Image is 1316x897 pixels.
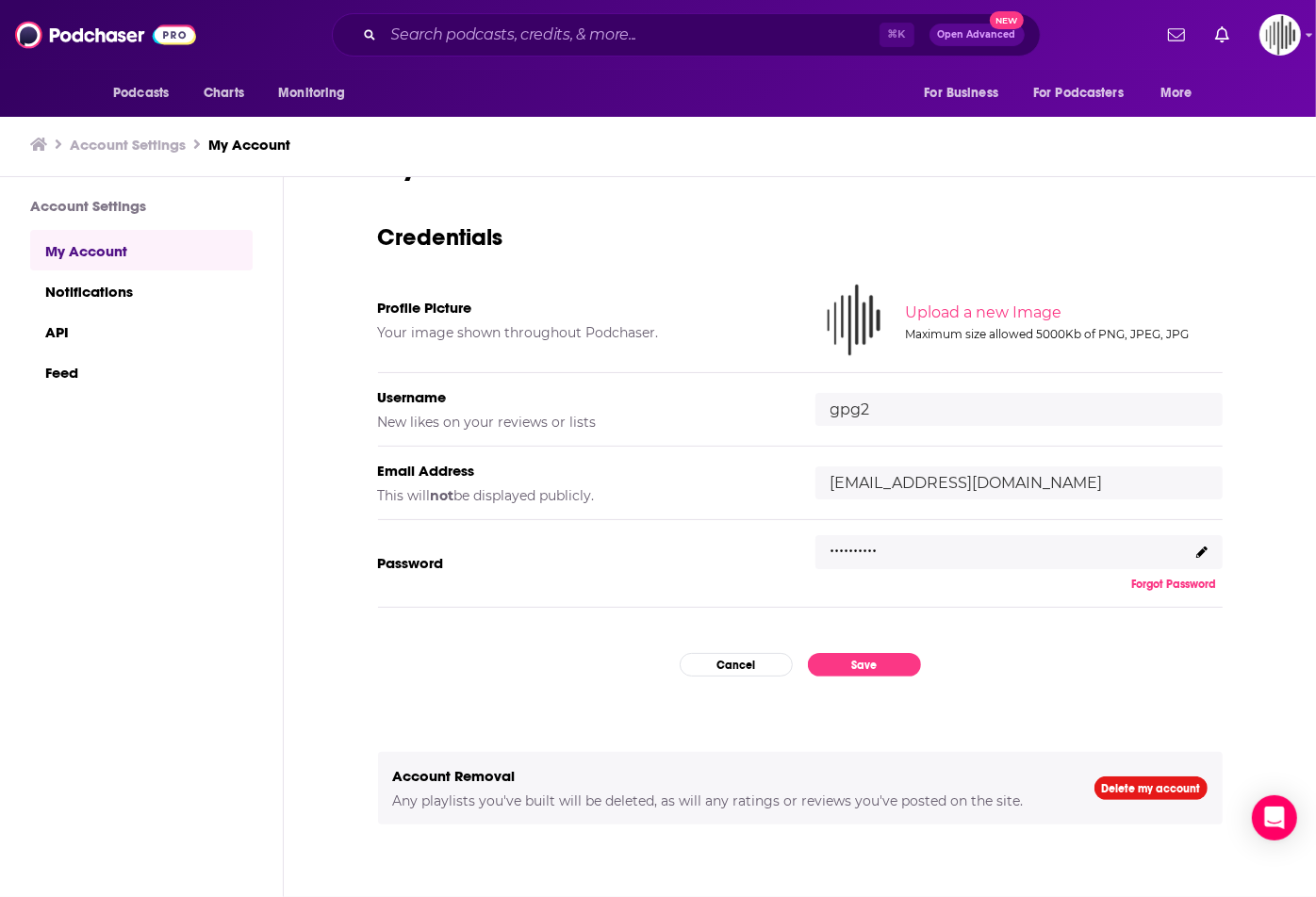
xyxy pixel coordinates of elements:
input: Search podcasts, credits, & more... [384,20,880,50]
span: Monitoring [278,80,345,106]
h5: Password [378,554,785,572]
span: For Podcasters [1033,80,1124,106]
h5: Username [378,388,785,406]
button: Save [808,653,921,677]
span: New [990,11,1024,29]
div: Search podcasts, credits, & more... [332,13,1041,57]
a: My Account [30,230,253,270]
span: Logged in as gpg2 [1259,14,1301,56]
p: .......... [831,530,878,558]
button: open menu [1147,75,1216,111]
span: Open Advanced [938,30,1016,40]
button: open menu [911,75,1022,111]
button: Open AdvancedNew [929,24,1025,46]
h5: This will be displayed publicly. [378,487,785,504]
a: My Account [208,136,290,154]
button: Cancel [680,653,793,677]
span: Podcasts [113,80,169,106]
button: open menu [265,75,370,111]
button: Show profile menu [1259,14,1301,56]
span: ⌘ K [880,23,914,47]
img: Podchaser - Follow, Share and Rate Podcasts [15,17,196,53]
span: Charts [204,80,244,106]
button: open menu [100,75,193,111]
span: For Business [924,80,998,106]
input: username [815,393,1223,426]
img: User Profile [1259,14,1301,56]
input: email [815,466,1223,499]
div: Open Intercom Messenger [1252,795,1297,840]
h5: Email Address [378,462,785,480]
a: Feed [30,351,253,392]
a: Account Settings [70,136,186,154]
h5: Profile Picture [378,299,785,317]
a: API [30,311,253,351]
h3: Credentials [378,222,1223,252]
h5: Account Removal [393,767,1064,785]
div: Maximum size allowed 5000Kb of PNG, JPEG, JPG [906,327,1219,341]
a: Delete my account [1094,776,1208,800]
h5: Your image shown throughout Podchaser. [378,324,785,341]
a: Show notifications dropdown [1160,19,1193,51]
h5: New likes on your reviews or lists [378,414,785,431]
h3: Account Settings [30,197,253,215]
h5: Any playlists you've built will be deleted, as will any ratings or reviews you've posted on the s... [393,792,1064,809]
a: Notifications [30,270,253,311]
span: More [1160,80,1193,106]
b: not [431,487,454,504]
a: Charts [191,75,255,111]
img: Your profile image [815,282,891,357]
a: Show notifications dropdown [1208,19,1237,51]
button: Forgot Password [1127,577,1223,592]
button: open menu [1021,75,1151,111]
